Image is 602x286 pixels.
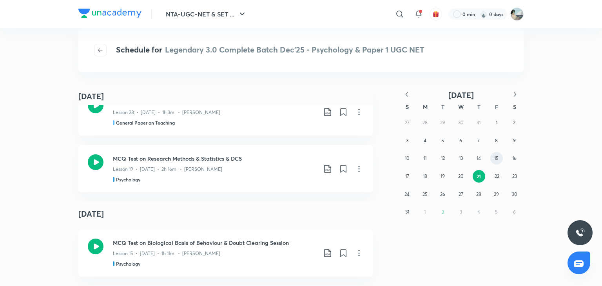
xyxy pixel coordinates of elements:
[495,173,499,179] abbr: August 22, 2025
[458,103,464,110] abbr: Wednesday
[419,170,431,183] button: August 18, 2025
[401,152,413,165] button: August 10, 2025
[455,170,467,183] button: August 20, 2025
[513,103,516,110] abbr: Saturday
[437,152,449,165] button: August 12, 2025
[78,9,141,18] img: Company Logo
[490,188,503,201] button: August 29, 2025
[510,7,524,21] img: Sanskrati Shresth
[419,134,431,147] button: August 4, 2025
[491,170,503,183] button: August 22, 2025
[455,134,467,147] button: August 6, 2025
[477,173,481,179] abbr: August 21, 2025
[78,88,373,136] a: Number System Part-ILesson 28 • [DATE] • 1h 3m • [PERSON_NAME]General Paper on Teaching
[113,166,222,173] p: Lesson 19 • [DATE] • 2h 16m • [PERSON_NAME]
[455,188,467,201] button: August 27, 2025
[401,206,413,218] button: August 31, 2025
[423,173,427,179] abbr: August 18, 2025
[405,173,409,179] abbr: August 17, 2025
[490,152,503,165] button: August 15, 2025
[404,191,410,197] abbr: August 24, 2025
[512,191,517,197] abbr: August 30, 2025
[424,138,426,143] abbr: August 4, 2025
[458,173,463,179] abbr: August 20, 2025
[508,188,520,201] button: August 30, 2025
[78,91,104,102] h4: [DATE]
[401,134,413,147] button: August 3, 2025
[472,188,485,201] button: August 28, 2025
[473,170,485,183] button: August 21, 2025
[116,260,140,267] h5: Psychology
[165,44,424,55] span: Legendary 3.0 Complete Batch Dec'25 - Psychology & Paper 1 UGC NET
[459,155,463,161] abbr: August 13, 2025
[437,170,449,183] button: August 19, 2025
[113,154,317,163] h3: MCQ Test on Research Methods & Statistics & DCS
[430,8,442,20] button: avatar
[441,173,445,179] abbr: August 19, 2025
[437,134,449,147] button: August 5, 2025
[419,152,431,165] button: August 11, 2025
[161,6,252,22] button: NTA-UGC-NET & SET ...
[113,239,317,247] h3: MCQ Test on Biological Basis of Behaviour & Doubt Clearing Session
[78,145,373,192] a: MCQ Test on Research Methods & Statistics & DCSLesson 19 • [DATE] • 2h 16m • [PERSON_NAME]Psychology
[508,170,521,183] button: August 23, 2025
[116,44,424,56] h4: Schedule for
[480,10,488,18] img: streak
[490,116,503,129] button: August 1, 2025
[513,138,516,143] abbr: August 9, 2025
[440,191,445,197] abbr: August 26, 2025
[459,138,462,143] abbr: August 6, 2025
[419,188,431,201] button: August 25, 2025
[406,103,409,110] abbr: Sunday
[495,138,498,143] abbr: August 8, 2025
[441,103,444,110] abbr: Tuesday
[490,134,503,147] button: August 8, 2025
[113,109,220,116] p: Lesson 28 • [DATE] • 1h 3m • [PERSON_NAME]
[422,191,428,197] abbr: August 25, 2025
[513,119,515,125] abbr: August 2, 2025
[477,155,481,161] abbr: August 14, 2025
[78,9,141,20] a: Company Logo
[476,191,481,197] abbr: August 28, 2025
[423,155,426,161] abbr: August 11, 2025
[472,134,485,147] button: August 7, 2025
[401,170,413,183] button: August 17, 2025
[415,90,506,100] button: [DATE]
[508,116,520,129] button: August 2, 2025
[455,152,467,165] button: August 13, 2025
[494,191,499,197] abbr: August 29, 2025
[406,138,408,143] abbr: August 3, 2025
[575,228,585,237] img: ttu
[405,155,409,161] abbr: August 10, 2025
[508,134,520,147] button: August 9, 2025
[441,138,444,143] abbr: August 5, 2025
[401,188,413,201] button: August 24, 2025
[437,188,449,201] button: August 26, 2025
[495,103,498,110] abbr: Friday
[423,103,428,110] abbr: Monday
[472,152,485,165] button: August 14, 2025
[405,209,409,215] abbr: August 31, 2025
[459,191,463,197] abbr: August 27, 2025
[441,155,445,161] abbr: August 12, 2025
[116,119,175,126] h5: General Paper on Teaching
[78,202,373,226] h4: [DATE]
[78,229,373,277] a: MCQ Test on Biological Basis of Behaviour & Doubt Clearing SessionLesson 15 • [DATE] • 1h 11m • [...
[494,155,499,161] abbr: August 15, 2025
[448,90,474,100] span: [DATE]
[113,250,220,257] p: Lesson 15 • [DATE] • 1h 11m • [PERSON_NAME]
[116,176,140,183] h5: Psychology
[512,173,517,179] abbr: August 23, 2025
[477,103,481,110] abbr: Thursday
[508,152,520,165] button: August 16, 2025
[432,11,439,18] img: avatar
[512,155,517,161] abbr: August 16, 2025
[496,119,497,125] abbr: August 1, 2025
[477,138,480,143] abbr: August 7, 2025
